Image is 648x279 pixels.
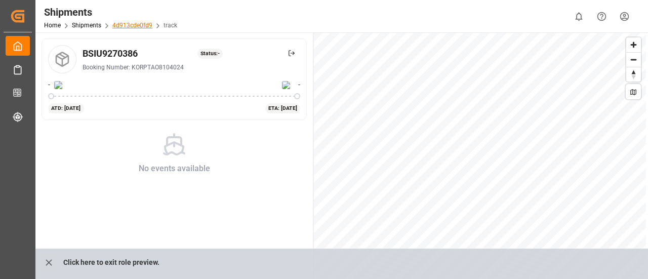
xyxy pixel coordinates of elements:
[48,103,84,113] div: ATD: [DATE]
[83,63,300,72] div: Booking Number: KORPTAO8104024
[139,163,210,175] div: No events available
[63,253,159,272] p: Click here to exit role preview.
[72,22,101,29] a: Shipments
[44,22,61,29] a: Home
[626,67,641,82] button: Reset bearing to north
[568,5,590,28] button: show 0 new notifications
[282,81,294,89] img: Netherlands
[197,49,223,59] div: Status: -
[298,79,300,90] span: -
[265,103,301,113] div: ETA: [DATE]
[626,52,641,67] button: Zoom out
[54,81,66,89] img: Netherlands
[590,5,613,28] button: Help Center
[38,253,59,272] button: close role preview
[44,5,177,20] div: Shipments
[83,47,138,60] div: BSIU9270386
[626,37,641,52] button: Zoom in
[112,22,152,29] a: 4d913cde0fd9
[48,79,50,90] span: -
